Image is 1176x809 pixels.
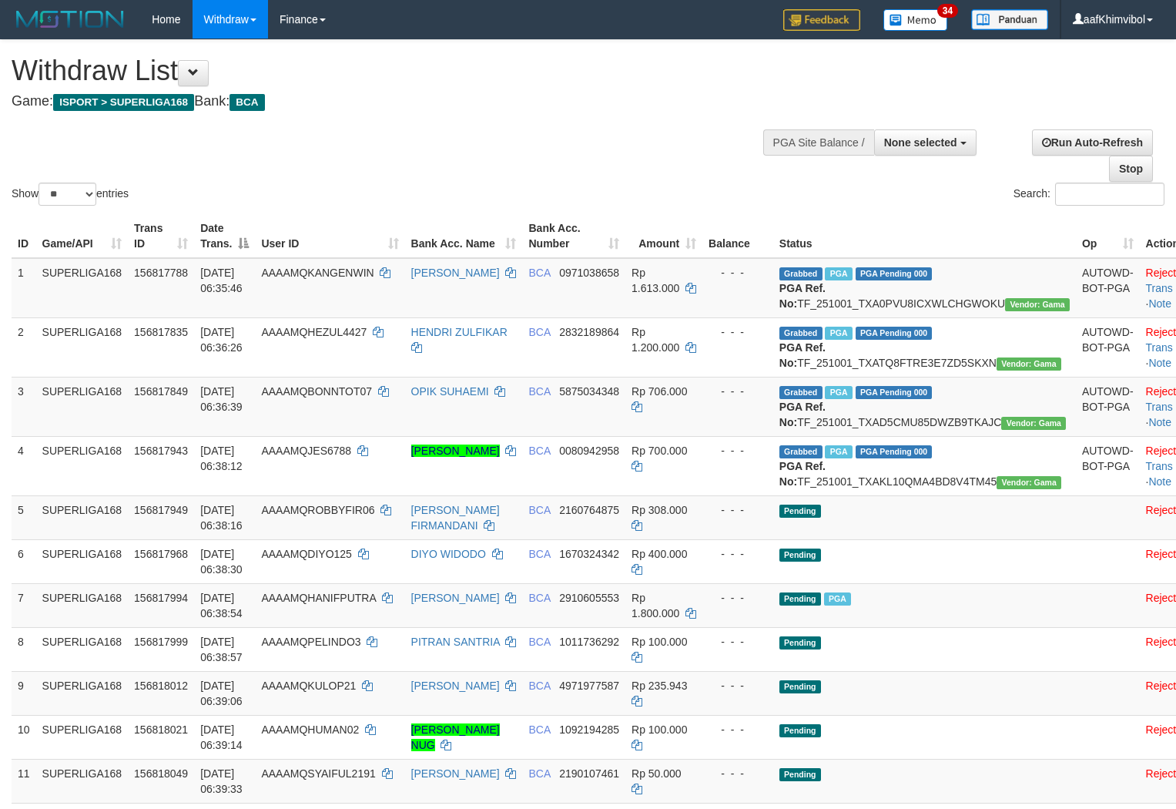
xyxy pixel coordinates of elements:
[1148,475,1171,488] a: Note
[12,183,129,206] label: Show entries
[134,385,188,398] span: 156817849
[773,377,1076,436] td: TF_251001_TXAD5CMU85DWZB9TKAJC
[709,324,767,340] div: - - -
[825,445,852,458] span: Marked by aafnonsreyleab
[773,436,1076,495] td: TF_251001_TXAKL10QMA4BD8V4TM45
[632,326,679,354] span: Rp 1.200.000
[1001,417,1066,430] span: Vendor URL: https://trx31.1velocity.biz
[779,267,823,280] span: Grabbed
[971,9,1048,30] img: panduan.png
[411,592,500,604] a: [PERSON_NAME]
[1076,258,1140,318] td: AUTOWD-BOT-PGA
[884,136,957,149] span: None selected
[200,326,243,354] span: [DATE] 06:36:26
[36,759,129,803] td: SUPERLIGA168
[261,445,351,457] span: AAAAMQJES6788
[779,505,821,518] span: Pending
[200,548,243,576] span: [DATE] 06:38:30
[12,55,769,86] h1: Withdraw List
[702,214,773,258] th: Balance
[559,326,619,338] span: Copy 2832189864 to clipboard
[709,590,767,606] div: - - -
[559,504,619,516] span: Copy 2160764875 to clipboard
[12,627,36,671] td: 8
[36,627,129,671] td: SUPERLIGA168
[779,680,821,693] span: Pending
[709,546,767,562] div: - - -
[528,267,550,279] span: BCA
[779,282,826,310] b: PGA Ref. No:
[528,680,550,692] span: BCA
[411,767,500,780] a: [PERSON_NAME]
[528,592,550,604] span: BCA
[709,678,767,693] div: - - -
[128,214,194,258] th: Trans ID: activate to sort column ascending
[12,258,36,318] td: 1
[559,385,619,398] span: Copy 5875034348 to clipboard
[779,768,821,781] span: Pending
[773,258,1076,318] td: TF_251001_TXA0PVU8ICXWLCHGWOKU
[411,385,489,398] a: OPIK SUHAEMI
[12,539,36,583] td: 6
[779,401,826,428] b: PGA Ref. No:
[36,377,129,436] td: SUPERLIGA168
[632,680,687,692] span: Rp 235.943
[856,267,933,280] span: PGA Pending
[200,445,243,472] span: [DATE] 06:38:12
[1109,156,1153,182] a: Stop
[261,680,356,692] span: AAAAMQKULOP21
[779,460,826,488] b: PGA Ref. No:
[36,715,129,759] td: SUPERLIGA168
[779,592,821,606] span: Pending
[134,680,188,692] span: 156818012
[779,386,823,399] span: Grabbed
[39,183,96,206] select: Showentries
[36,539,129,583] td: SUPERLIGA168
[783,9,860,31] img: Feedback.jpg
[261,767,375,780] span: AAAAMQSYAIFUL2191
[134,326,188,338] span: 156817835
[1148,297,1171,310] a: Note
[134,445,188,457] span: 156817943
[36,583,129,627] td: SUPERLIGA168
[411,680,500,692] a: [PERSON_NAME]
[1032,129,1153,156] a: Run Auto-Refresh
[261,636,360,648] span: AAAAMQPELINDO3
[261,504,374,516] span: AAAAMQROBBYFIR06
[411,548,486,560] a: DIYO WIDODO
[36,214,129,258] th: Game/API: activate to sort column ascending
[12,377,36,436] td: 3
[528,445,550,457] span: BCA
[411,504,500,532] a: [PERSON_NAME] FIRMANDANI
[200,504,243,532] span: [DATE] 06:38:16
[528,548,550,560] span: BCA
[200,636,243,663] span: [DATE] 06:38:57
[763,129,874,156] div: PGA Site Balance /
[709,384,767,399] div: - - -
[779,445,823,458] span: Grabbed
[559,723,619,736] span: Copy 1092194285 to clipboard
[997,358,1061,371] span: Vendor URL: https://trx31.1velocity.biz
[1076,377,1140,436] td: AUTOWD-BOT-PGA
[779,724,821,737] span: Pending
[134,548,188,560] span: 156817968
[709,265,767,280] div: - - -
[559,548,619,560] span: Copy 1670324342 to clipboard
[134,267,188,279] span: 156817788
[773,214,1076,258] th: Status
[824,592,851,606] span: Marked by aafnonsreyleab
[632,504,687,516] span: Rp 308.000
[411,267,500,279] a: [PERSON_NAME]
[1014,183,1164,206] label: Search:
[261,548,352,560] span: AAAAMQDIYO125
[1076,436,1140,495] td: AUTOWD-BOT-PGA
[528,636,550,648] span: BCA
[856,327,933,340] span: PGA Pending
[632,592,679,619] span: Rp 1.800.000
[825,327,852,340] span: Marked by aafnonsreyleab
[12,671,36,715] td: 9
[200,723,243,751] span: [DATE] 06:39:14
[709,634,767,650] div: - - -
[1076,214,1140,258] th: Op: activate to sort column ascending
[405,214,523,258] th: Bank Acc. Name: activate to sort column ascending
